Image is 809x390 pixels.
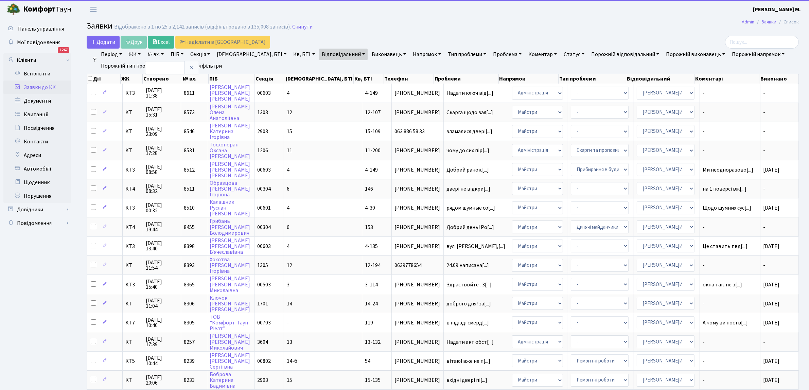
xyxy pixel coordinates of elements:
[446,166,489,174] span: Добрий ранок.[...]
[394,225,440,230] span: [PHONE_NUMBER]
[3,81,71,94] a: Заявки до КК
[394,110,440,115] span: [PHONE_NUMBER]
[148,36,174,49] a: Excel
[146,260,178,271] span: [DATE] 11:54
[145,49,166,60] a: № вх.
[394,282,440,287] span: [PHONE_NUMBER]
[3,94,71,108] a: Документи
[287,185,289,193] span: 6
[394,205,440,211] span: [PHONE_NUMBER]
[125,358,140,364] span: КТ5
[184,319,195,326] span: 8305
[3,189,71,203] a: Порушення
[184,185,195,193] span: 8511
[319,49,368,60] a: Відповідальний
[184,243,195,250] span: 8398
[125,377,140,383] span: КТ
[365,224,373,231] span: 153
[85,4,102,15] button: Переключити навігацію
[210,237,250,256] a: [PERSON_NAME][PERSON_NAME]В'ячеславівна
[257,262,268,269] span: 1305
[365,281,378,288] span: 3-114
[146,355,178,366] span: [DATE] 10:44
[763,338,765,346] span: -
[526,49,560,60] a: Коментар
[763,89,765,97] span: -
[125,282,140,287] span: КТ3
[410,49,444,60] a: Напрямок
[742,18,754,25] a: Admin
[257,147,268,154] span: 1206
[365,319,373,326] span: 119
[3,108,71,121] a: Квитанції
[257,128,268,135] span: 2903
[732,15,809,29] nav: breadcrumb
[703,204,751,212] span: Щодо шумних сус[...]
[291,49,317,60] a: Кв, БТІ
[143,74,182,84] th: Створено
[257,224,271,231] span: 00304
[287,300,292,307] span: 14
[446,185,490,193] span: даері не відкри[...]
[703,358,757,364] span: -
[287,128,292,135] span: 15
[763,109,765,116] span: -
[210,84,250,103] a: [PERSON_NAME][PERSON_NAME][PERSON_NAME]
[188,49,213,60] a: Секція
[146,221,178,232] span: [DATE] 19:44
[753,6,801,13] b: [PERSON_NAME] М.
[694,74,760,84] th: Коментарі
[23,4,71,15] span: Таун
[210,103,250,122] a: [PERSON_NAME]ОленаАнатоліївна
[146,107,178,118] span: [DATE] 15:31
[434,74,499,84] th: Проблема
[559,74,626,84] th: Тип проблеми
[98,49,125,60] a: Період
[146,336,178,347] span: [DATE] 17:39
[445,49,489,60] a: Тип проблеми
[214,49,289,60] a: [DEMOGRAPHIC_DATA], БТІ
[146,279,178,290] span: [DATE] 15:40
[703,377,757,383] span: -
[365,128,381,135] span: 15-109
[365,204,375,212] span: 4-30
[87,74,121,84] th: Дії
[394,186,440,192] span: [PHONE_NUMBER]
[257,185,271,193] span: 00304
[125,167,140,173] span: КТ3
[125,90,140,96] span: КТ3
[446,109,493,116] span: Скарга щодо зая[...]
[287,357,297,365] span: 14-б
[287,147,292,154] span: 11
[146,88,178,99] span: [DATE] 11:38
[763,376,779,384] span: [DATE]
[365,357,370,365] span: 54
[446,376,487,384] span: вхідні двері пі[...]
[125,225,140,230] span: КТ4
[210,333,250,352] a: [PERSON_NAME][PERSON_NAME]Миколайович
[703,225,757,230] span: -
[169,60,225,72] a: Очистити фільтри
[703,301,757,306] span: -
[626,74,694,84] th: Відповідальний
[760,74,799,84] th: Виконано
[184,338,195,346] span: 8257
[446,89,493,97] span: Надати ключ від[...]
[446,281,492,288] span: Здрастввйте . З[...]
[210,160,250,179] a: [PERSON_NAME][PERSON_NAME][PERSON_NAME]
[125,205,140,211] span: КТ3
[292,24,313,30] a: Скинути
[23,4,56,15] b: Комфорт
[365,376,381,384] span: 15-135
[703,129,757,134] span: -
[394,167,440,173] span: [PHONE_NUMBER]
[703,243,748,250] span: Це ставить пвд[...]
[287,166,289,174] span: 4
[168,49,186,60] a: ПІБ
[58,47,69,53] div: 1267
[365,338,381,346] span: 13-132
[210,371,236,390] a: БоброваКатеринаВадимівна
[3,176,71,189] a: Щоденник
[257,319,271,326] span: 00703
[210,256,250,275] a: Хохотва[PERSON_NAME]Ігорівна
